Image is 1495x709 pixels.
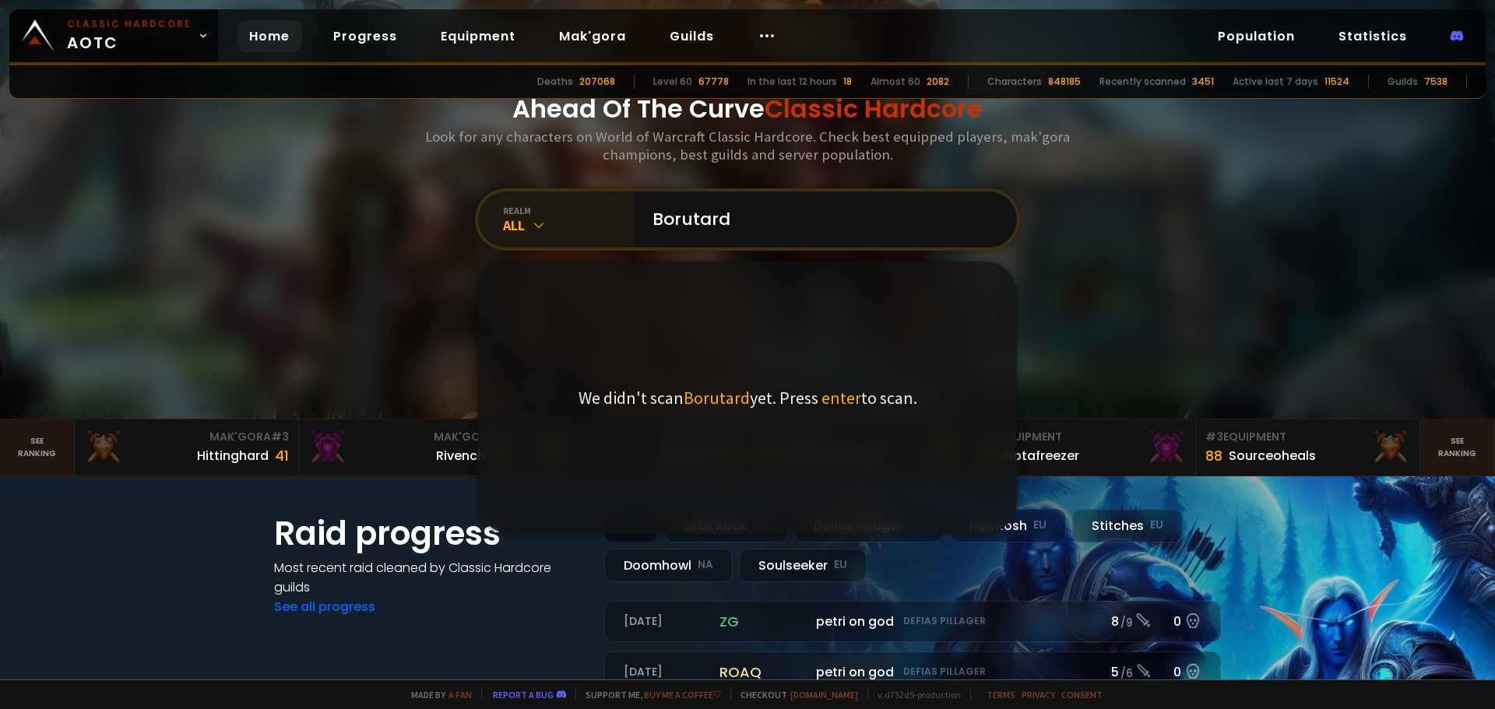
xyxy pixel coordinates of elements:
div: Characters [987,75,1042,89]
div: Nek'Rosh [950,509,1066,542]
div: Mak'Gora [308,429,513,445]
span: enter [821,387,861,409]
div: 7538 [1424,75,1448,89]
input: Search a character... [643,191,998,247]
small: EU [834,557,847,573]
p: We didn't scan yet. Press to scan. [579,387,917,409]
span: Classic Hardcore [765,91,983,126]
div: Notafreezer [1004,446,1079,465]
div: 88 [1205,445,1222,466]
h3: Look for any characters on World of Warcraft Classic Hardcore. Check best equipped players, mak'g... [419,128,1076,163]
div: Soulseeker [739,549,867,582]
a: Guilds [657,20,726,52]
div: All [503,216,634,234]
span: # 3 [1205,429,1223,444]
a: Consent [1061,689,1103,700]
div: 41 [275,445,289,466]
div: 2082 [927,75,949,89]
h4: Most recent raid cleaned by Classic Hardcore guilds [274,558,586,597]
div: Equipment [1205,429,1410,445]
span: v. d752d5 - production [867,689,961,700]
a: a fan [448,689,472,700]
div: In the last 12 hours [747,75,837,89]
span: Checkout [730,689,858,700]
a: Seeranking [1420,419,1495,476]
div: Recently scanned [1099,75,1186,89]
div: 3451 [1192,75,1214,89]
div: Guilds [1388,75,1418,89]
a: Mak'Gora#3Hittinghard41 [75,419,299,476]
div: realm [503,205,634,216]
a: Population [1205,20,1307,52]
small: EU [1033,518,1046,533]
a: [DATE]roaqpetri on godDefias Pillager5 /60 [604,651,1221,693]
a: Progress [321,20,410,52]
span: AOTC [67,17,192,54]
div: Hittinghard [197,446,269,465]
a: [DOMAIN_NAME] [790,689,858,700]
div: Deaths [537,75,573,89]
small: NA [698,557,713,573]
a: Buy me a coffee [644,689,721,700]
span: Support me, [575,689,721,700]
div: 11524 [1324,75,1349,89]
a: Privacy [1022,689,1055,700]
h1: Raid progress [274,509,586,558]
div: Doomhowl [604,549,733,582]
a: #3Equipment88Sourceoheals [1196,419,1420,476]
a: Statistics [1326,20,1419,52]
div: Active last 7 days [1233,75,1318,89]
a: Report a bug [493,689,554,700]
div: Almost 60 [871,75,920,89]
a: Terms [987,689,1015,700]
div: Level 60 [653,75,692,89]
a: Classic HardcoreAOTC [9,9,218,62]
a: #2Equipment88Notafreezer [972,419,1196,476]
div: 207068 [579,75,615,89]
a: Home [237,20,302,52]
span: Borutard [684,387,750,409]
a: Equipment [428,20,528,52]
div: 67778 [698,75,729,89]
div: 18 [843,75,852,89]
small: EU [1150,518,1163,533]
a: [DATE]zgpetri on godDefias Pillager8 /90 [604,601,1221,642]
h1: Ahead Of The Curve [512,90,983,128]
div: Sourceoheals [1229,446,1316,465]
div: Equipment [981,429,1186,445]
div: Stitches [1072,509,1183,542]
span: # 3 [271,429,289,444]
span: Made by [402,689,472,700]
a: Mak'gora [547,20,638,52]
a: Mak'Gora#2Rivench100 [299,419,523,476]
small: Classic Hardcore [67,17,192,31]
div: Mak'Gora [84,429,289,445]
div: Rivench [436,446,485,465]
div: 848185 [1048,75,1081,89]
a: See all progress [274,598,375,616]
